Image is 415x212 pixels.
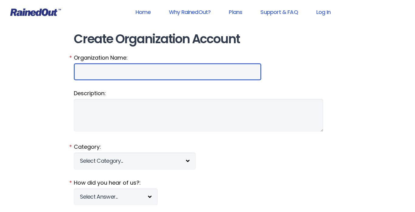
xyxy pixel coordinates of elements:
a: Why RainedOut? [161,5,219,19]
label: Description: [74,89,341,97]
label: Category: [74,143,341,151]
h1: Create Organization Account [74,32,341,46]
a: Home [128,5,159,19]
label: How did you hear of us?: [74,179,341,187]
label: Organization Name: [74,54,341,62]
a: Support & FAQ [252,5,306,19]
a: Plans [221,5,250,19]
a: Log In [308,5,338,19]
